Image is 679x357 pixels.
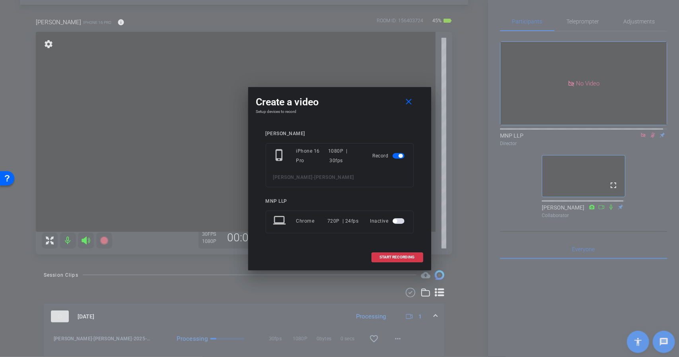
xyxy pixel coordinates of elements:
[273,175,313,180] span: [PERSON_NAME]
[313,175,315,180] span: -
[373,146,406,165] div: Record
[380,255,415,259] span: START RECORDING
[296,146,328,165] div: iPhone 16 Pro
[266,131,414,137] div: [PERSON_NAME]
[328,146,361,165] div: 1080P | 30fps
[370,214,406,228] div: Inactive
[273,149,288,163] mat-icon: phone_iphone
[296,214,328,228] div: Chrome
[327,214,359,228] div: 720P | 24fps
[315,175,354,180] span: [PERSON_NAME]
[273,214,288,228] mat-icon: laptop
[266,198,414,204] div: MNP LLP
[256,95,423,109] div: Create a video
[256,109,423,114] h4: Setup devices to record
[372,252,423,262] button: START RECORDING
[404,97,414,107] mat-icon: close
